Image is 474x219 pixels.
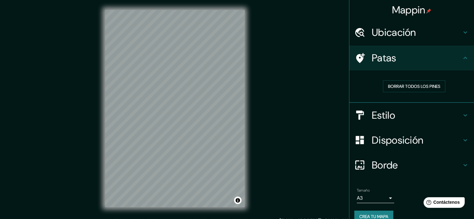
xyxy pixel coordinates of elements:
button: Activar o desactivar atribución [234,197,242,204]
font: Borrar todos los pines [388,83,440,89]
font: Mappin [392,3,425,17]
font: Tamaño [357,188,370,193]
button: Borrar todos los pines [383,80,445,92]
div: Disposición [349,128,474,153]
font: A3 [357,195,363,201]
img: pin-icon.png [426,8,431,13]
font: Disposición [372,134,423,147]
font: Ubicación [372,26,416,39]
div: Patas [349,45,474,70]
div: Estilo [349,103,474,128]
iframe: Lanzador de widgets de ayuda [419,195,467,212]
font: Patas [372,51,396,64]
font: Estilo [372,109,395,122]
div: Borde [349,153,474,178]
div: A3 [357,193,394,203]
font: Borde [372,159,398,172]
canvas: Mapa [105,10,245,207]
div: Ubicación [349,20,474,45]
